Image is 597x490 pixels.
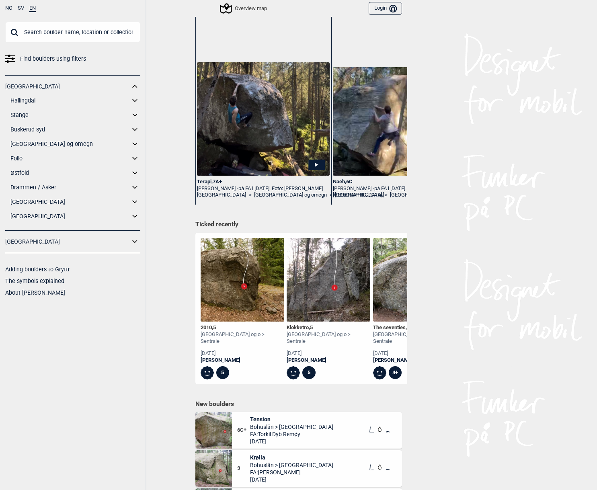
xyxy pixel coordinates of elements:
[287,357,370,364] a: [PERSON_NAME]
[250,476,333,483] span: [DATE]
[250,416,333,423] span: Tension
[333,185,465,192] div: [PERSON_NAME] -
[10,153,130,164] a: Follo
[5,5,12,11] button: NO
[197,185,329,192] div: [PERSON_NAME] -
[10,182,130,193] a: Drammen / Asker
[254,192,327,199] a: [GEOGRAPHIC_DATA] og omegn
[5,22,140,43] input: Search boulder name, location or collection
[287,350,370,357] div: [DATE]
[249,192,252,199] span: >
[333,192,382,199] a: [GEOGRAPHIC_DATA]
[237,427,250,434] span: 6C+
[197,192,246,199] a: [GEOGRAPHIC_DATA]
[333,67,465,176] img: Oyvind pa Nach
[5,266,70,273] a: Adding boulders to Gryttr
[195,412,402,449] div: Tension6C+TensionBohuslän > [GEOGRAPHIC_DATA]FA:Torkil Dyb Remøy[DATE]
[221,4,267,13] div: Overview map
[369,2,402,15] button: Login
[250,454,333,461] span: Krølla
[195,412,232,449] img: Tension
[201,357,284,364] a: [PERSON_NAME]
[197,62,329,176] img: Oyvind pa Terapi
[5,289,65,296] a: About [PERSON_NAME]
[250,431,333,438] span: FA: Torkil Dyb Remøy
[287,331,370,345] div: [GEOGRAPHIC_DATA] og o > Sentrale
[10,95,130,107] a: Hallingdal
[302,366,316,379] div: 5
[10,211,130,222] a: [GEOGRAPHIC_DATA]
[197,178,329,185] div: Terapi , 7A+
[5,81,130,92] a: [GEOGRAPHIC_DATA]
[201,350,284,357] div: [DATE]
[10,124,130,135] a: Buskerud syd
[389,366,402,379] div: 4+
[5,278,64,284] a: The symbols explained
[5,53,140,65] a: Find boulders using filters
[310,324,313,330] span: 5
[238,185,323,191] span: på FA i [DATE]. Foto: [PERSON_NAME]
[10,167,130,179] a: Østfold
[330,192,332,199] span: >
[287,238,370,322] img: Klokketro 210420
[5,236,130,248] a: [GEOGRAPHIC_DATA]
[201,238,284,322] img: 2010 201214
[201,324,284,331] div: 2010 ,
[216,366,230,379] div: 5
[374,185,406,191] span: på FA i [DATE].
[390,192,463,199] a: [GEOGRAPHIC_DATA] og omegn
[373,324,457,331] div: The seventies , Ψ
[10,109,130,121] a: Stange
[201,331,284,345] div: [GEOGRAPHIC_DATA] og o > Sentrale
[373,350,457,357] div: [DATE]
[237,465,250,472] span: 3
[407,324,412,331] span: 4+
[373,331,457,345] div: [GEOGRAPHIC_DATA] og o > Sentrale
[20,53,86,65] span: Find boulders using filters
[287,324,370,331] div: Klokketro ,
[10,196,130,208] a: [GEOGRAPHIC_DATA]
[195,220,402,229] h1: Ticked recently
[195,450,232,487] img: Krolla
[373,357,457,364] a: [PERSON_NAME]
[333,178,465,185] div: Nach , 6C
[213,324,216,330] span: 5
[195,400,402,408] h1: New boulders
[29,5,36,12] button: EN
[10,138,130,150] a: [GEOGRAPHIC_DATA] og omegn
[18,5,24,11] button: SV
[385,192,388,199] span: >
[250,461,333,469] span: Bohuslän > [GEOGRAPHIC_DATA]
[373,238,457,322] img: The seventies 200524
[250,438,333,445] span: [DATE]
[195,450,402,487] div: Krolla3KrøllaBohuslän > [GEOGRAPHIC_DATA]FA:[PERSON_NAME][DATE]
[250,423,333,431] span: Bohuslän > [GEOGRAPHIC_DATA]
[250,469,333,476] span: FA: [PERSON_NAME]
